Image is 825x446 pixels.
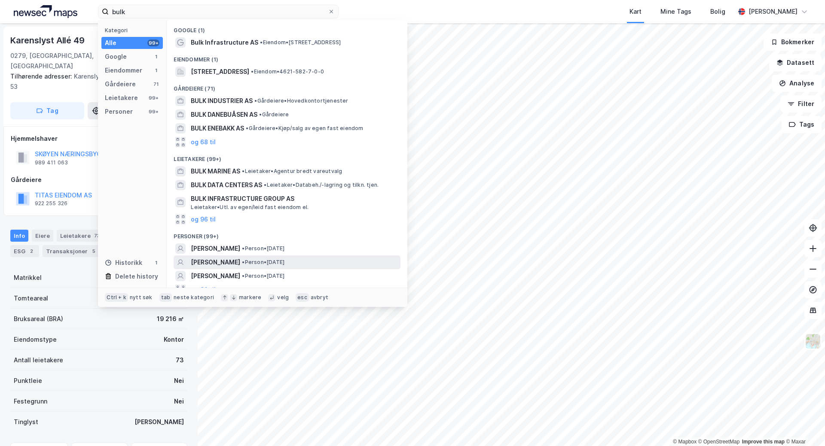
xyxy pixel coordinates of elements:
[260,39,263,46] span: •
[14,293,48,303] div: Tomteareal
[191,194,397,204] span: BULK INFRASTRUCTURE GROUP AS
[254,97,257,104] span: •
[264,182,379,188] span: Leietaker • Databeh./-lagring og tilkn. tjen.
[242,259,284,266] span: Person • [DATE]
[164,334,184,345] div: Kontor
[27,247,36,255] div: 2
[147,94,159,101] div: 99+
[105,52,127,62] div: Google
[105,93,138,103] div: Leietakere
[14,273,42,283] div: Matrikkel
[782,405,825,446] div: Chat Widget
[742,439,785,445] a: Improve this map
[191,37,258,48] span: Bulk Infrastructure AS
[242,168,244,174] span: •
[191,96,253,106] span: BULK INDUSTRIER AS
[242,168,342,175] span: Leietaker • Agentur bredt vareutvalg
[772,75,822,92] button: Analyse
[11,175,187,185] div: Gårdeiere
[710,6,725,17] div: Bolig
[10,73,74,80] span: Tilhørende adresser:
[89,247,98,255] div: 5
[242,259,244,265] span: •
[10,245,39,257] div: ESG
[764,33,822,51] button: Bokmerker
[264,182,266,188] span: •
[805,333,821,349] img: Z
[35,159,68,166] div: 989 411 063
[242,245,284,252] span: Person • [DATE]
[92,231,102,240] div: 73
[769,54,822,71] button: Datasett
[191,257,240,267] span: [PERSON_NAME]
[105,106,133,117] div: Personer
[10,33,86,47] div: Karenslyst Allé 49
[32,230,53,242] div: Eiere
[167,79,407,94] div: Gårdeiere (71)
[242,245,244,252] span: •
[191,243,240,254] span: [PERSON_NAME]
[14,5,77,18] img: logo.a4113a55bc3d86da70a041830d287a7e.svg
[57,230,105,242] div: Leietakere
[191,109,257,120] span: BULK DANEBUÅSEN AS
[242,273,244,279] span: •
[176,355,184,365] div: 73
[191,285,216,295] button: og 96 til
[10,51,122,71] div: 0279, [GEOGRAPHIC_DATA], [GEOGRAPHIC_DATA]
[134,417,184,427] div: [PERSON_NAME]
[115,271,158,282] div: Delete history
[242,273,284,279] span: Person • [DATE]
[14,376,42,386] div: Punktleie
[109,5,328,18] input: Søk på adresse, matrikkel, gårdeiere, leietakere eller personer
[14,334,57,345] div: Eiendomstype
[10,71,180,92] div: Karenslyst Allé 51, Karenslyst Allé 53
[159,293,172,302] div: tab
[191,204,309,211] span: Leietaker • Utl. av egen/leid fast eiendom el.
[10,102,84,119] button: Tag
[660,6,691,17] div: Mine Tags
[191,67,249,77] span: [STREET_ADDRESS]
[259,111,289,118] span: Gårdeiere
[167,20,407,36] div: Google (1)
[311,294,328,301] div: avbryt
[14,314,63,324] div: Bruksareal (BRA)
[254,97,348,104] span: Gårdeiere • Hovedkontortjenester
[105,38,116,48] div: Alle
[277,294,289,301] div: velg
[105,79,136,89] div: Gårdeiere
[147,108,159,115] div: 99+
[157,314,184,324] div: 19 216 ㎡
[174,294,214,301] div: neste kategori
[191,123,244,133] span: BULK ENEBAKK AS
[11,133,187,144] div: Hjemmelshaver
[167,226,407,242] div: Personer (99+)
[153,259,159,266] div: 1
[105,27,163,33] div: Kategori
[629,6,642,17] div: Kart
[167,49,407,65] div: Eiendommer (1)
[14,355,63,365] div: Antall leietakere
[782,116,822,133] button: Tags
[105,258,142,268] div: Historikk
[167,149,407,164] div: Leietakere (99+)
[246,125,248,131] span: •
[105,65,142,76] div: Eiendommer
[14,396,47,407] div: Festegrunn
[191,166,240,176] span: BULK MARINE AS
[174,376,184,386] div: Nei
[191,180,262,190] span: BULK DATA CENTERS AS
[105,293,128,302] div: Ctrl + k
[251,68,254,75] span: •
[147,39,159,46] div: 99+
[35,200,67,207] div: 922 255 326
[174,396,184,407] div: Nei
[191,214,216,225] button: og 96 til
[191,137,216,147] button: og 68 til
[153,53,159,60] div: 1
[130,294,153,301] div: nytt søk
[14,417,38,427] div: Tinglyst
[153,67,159,74] div: 1
[43,245,101,257] div: Transaksjoner
[10,230,28,242] div: Info
[260,39,341,46] span: Eiendom • [STREET_ADDRESS]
